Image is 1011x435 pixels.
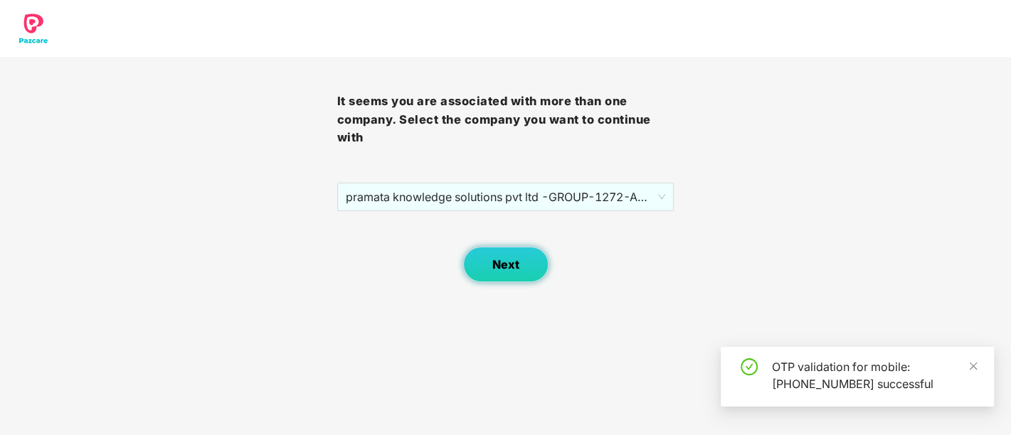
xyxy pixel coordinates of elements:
[741,358,758,375] span: check-circle
[492,258,519,272] span: Next
[337,92,674,147] h3: It seems you are associated with more than one company. Select the company you want to continue with
[968,361,978,371] span: close
[463,247,549,282] button: Next
[772,358,977,392] div: OTP validation for mobile: [PHONE_NUMBER] successful
[346,183,666,210] span: pramata knowledge solutions pvt ltd -GROUP - 1272 - ADMIN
